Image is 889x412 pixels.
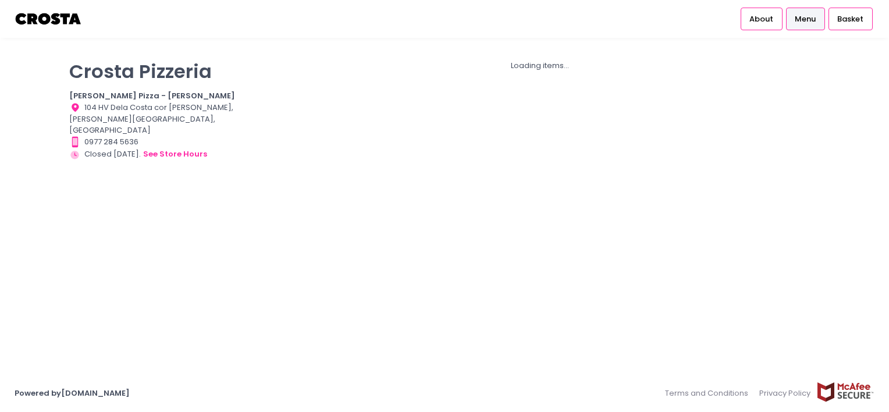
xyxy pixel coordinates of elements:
b: [PERSON_NAME] Pizza - [PERSON_NAME] [69,90,235,101]
button: see store hours [143,148,208,161]
div: 104 HV Dela Costa cor [PERSON_NAME], [PERSON_NAME][GEOGRAPHIC_DATA], [GEOGRAPHIC_DATA] [69,102,246,136]
p: Crosta Pizzeria [69,60,246,83]
div: Loading items... [261,60,820,72]
div: Closed [DATE]. [69,148,246,161]
img: logo [15,9,83,29]
span: Menu [795,13,816,25]
span: Basket [837,13,863,25]
div: 0977 284 5636 [69,136,246,148]
span: About [749,13,773,25]
a: Powered by[DOMAIN_NAME] [15,388,130,399]
a: Menu [786,8,825,30]
img: mcafee-secure [816,382,874,402]
a: Terms and Conditions [665,382,754,404]
a: About [741,8,783,30]
a: Privacy Policy [754,382,817,404]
